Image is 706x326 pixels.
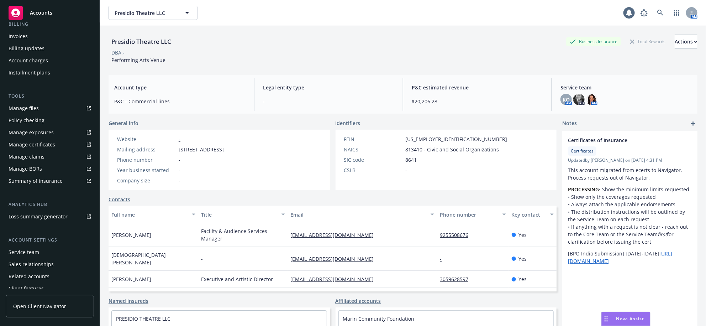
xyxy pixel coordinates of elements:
span: Service team [560,84,692,91]
span: - [179,156,180,164]
span: $20,206.28 [412,98,543,105]
span: Updated by [PERSON_NAME] on [DATE] 4:31 PM [568,157,692,164]
button: Full name [109,206,198,223]
div: Manage files [9,103,39,114]
span: [PERSON_NAME] [111,275,151,283]
div: Presidio Theatre LLC [109,37,174,46]
span: Certificates [571,148,594,154]
span: - [263,98,394,105]
div: Email [291,211,427,218]
div: Title [201,211,277,218]
a: Service team [6,247,94,258]
span: Open Client Navigator [13,302,66,310]
span: Yes [519,231,527,239]
p: [BPO Indio Submission] [DATE]-[DATE] [568,250,692,265]
div: FEIN [344,135,403,143]
span: Legal entity type [263,84,394,91]
a: PRESIDIO THEATRE LLC [116,315,170,322]
div: Manage exposures [9,127,54,138]
button: Presidio Theatre LLC [109,6,197,20]
span: 8641 [406,156,417,164]
a: Accounts [6,3,94,23]
div: Full name [111,211,188,218]
a: Invoices [6,31,94,42]
div: Client features [9,283,44,294]
button: Phone number [437,206,509,223]
span: Performing Arts Venue [111,57,165,63]
a: Policy checking [6,115,94,126]
div: Year business started [117,166,176,174]
a: add [689,119,697,128]
div: Invoices [9,31,28,42]
a: Report a Bug [637,6,651,20]
div: Manage certificates [9,139,55,150]
a: Contacts [109,196,130,203]
span: Presidio Theatre LLC [115,9,176,17]
div: Policy checking [9,115,44,126]
span: P&C - Commercial lines [114,98,246,105]
div: Key contact [512,211,546,218]
button: Actions [675,35,697,49]
a: Sales relationships [6,259,94,270]
span: Account type [114,84,246,91]
strong: PROCESSING [568,186,599,193]
span: [US_EMPLOYER_IDENTIFICATION_NUMBER] [406,135,507,143]
img: photo [573,94,585,105]
span: KO [563,96,570,103]
p: This account migrated from ecerts to Navigator. Process requests out of Navigator. [568,166,692,181]
button: Nova Assist [601,312,650,326]
span: Identifiers [336,119,360,127]
div: Billing updates [9,43,44,54]
div: Total Rewards [627,37,669,46]
a: Search [653,6,668,20]
img: photo [586,94,597,105]
span: Yes [519,275,527,283]
span: P&C estimated revenue [412,84,543,91]
a: 3059628597 [440,276,474,283]
div: NAICS [344,146,403,153]
div: Manage claims [9,151,44,162]
a: Account charges [6,55,94,66]
a: Related accounts [6,271,94,282]
div: Actions [675,35,697,48]
a: - [440,255,447,262]
div: Loss summary generator [9,211,68,222]
button: Title [198,206,288,223]
a: Installment plans [6,67,94,78]
a: [EMAIL_ADDRESS][DOMAIN_NAME] [291,255,380,262]
div: Mailing address [117,146,176,153]
div: Sales relationships [9,259,54,270]
a: Manage BORs [6,163,94,175]
a: Manage exposures [6,127,94,138]
div: Installment plans [9,67,50,78]
div: Summary of insurance [9,175,63,187]
div: Account charges [9,55,48,66]
div: Business Insurance [566,37,621,46]
span: Yes [519,255,527,263]
button: Key contact [509,206,557,223]
span: Notes [562,119,577,128]
div: Billing [6,21,94,28]
span: Facility & Audience Services Manager [201,227,285,242]
span: 813410 - Civic and Social Organizations [406,146,499,153]
a: Manage certificates [6,139,94,150]
span: [DEMOGRAPHIC_DATA][PERSON_NAME] [111,251,195,266]
a: Billing updates [6,43,94,54]
a: - [179,136,180,143]
button: Email [288,206,437,223]
div: Analytics hub [6,201,94,208]
span: [PERSON_NAME] [111,231,151,239]
a: Named insureds [109,297,148,305]
a: Summary of insurance [6,175,94,187]
span: Certificates of Insurance [568,136,673,144]
a: Loss summary generator [6,211,94,222]
a: [EMAIL_ADDRESS][DOMAIN_NAME] [291,276,380,283]
div: Tools [6,93,94,100]
span: Nova Assist [616,316,644,322]
div: Company size [117,177,176,184]
a: Manage files [6,103,94,114]
div: Website [117,135,176,143]
div: Phone number [440,211,498,218]
div: Certificates of InsuranceCertificatesUpdatedby [PERSON_NAME] on [DATE] 4:31 PMThis account migrat... [562,131,697,270]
